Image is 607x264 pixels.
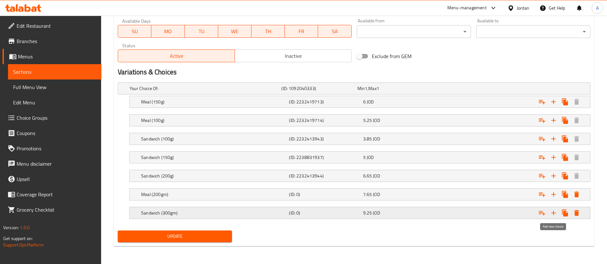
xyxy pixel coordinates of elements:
button: Add new choice [548,115,559,126]
a: Edit Menu [8,95,101,110]
span: A [596,4,599,11]
h5: Sandwich (200g) [141,173,286,179]
div: Expand [130,152,590,163]
span: Version: [3,223,19,232]
h5: Meal (200gm) [141,191,286,198]
span: 7.65 [363,190,372,199]
h5: (ID: 0) [289,210,360,216]
a: Menu disclaimer [3,156,101,171]
a: Promotions [3,141,101,156]
span: 1 [377,84,379,93]
div: Expand [118,83,590,94]
span: Inactive [237,51,349,61]
button: Add choice group [536,133,548,145]
span: JOD [373,190,380,199]
span: TU [187,27,215,36]
span: FR [287,27,315,36]
span: TH [254,27,282,36]
div: Expand [130,189,590,200]
h5: (ID: 0) [289,191,360,198]
a: Grocery Checklist [3,202,101,217]
span: 3.85 [363,135,372,143]
span: 5 [363,153,366,162]
a: Sections [8,64,101,79]
span: Coupons [17,129,96,137]
button: Add new choice [548,133,559,145]
span: SU [121,27,149,36]
div: Expand [130,96,590,108]
button: Clone new choice [559,207,571,219]
a: Coupons [3,125,101,141]
button: Clone new choice [559,96,571,108]
button: Delete Sandwich (150g) [571,152,582,163]
button: FR [285,25,318,38]
span: Exclude from GEM [372,52,411,60]
a: Support.OpsPlatform [3,241,44,249]
h5: (ID: 2232413943) [289,136,360,142]
button: Add new choice [548,96,559,108]
div: Expand [130,133,590,145]
a: Edit Restaurant [3,18,101,34]
a: Upsell [3,171,101,187]
button: Delete Meal (150g) [571,96,582,108]
button: MO [151,25,185,38]
h5: (ID: 2238831937) [289,154,360,161]
div: Expand [130,115,590,126]
button: Clone new choice [559,133,571,145]
button: TH [252,25,285,38]
span: Update [123,232,227,240]
a: Full Menu View [8,79,101,95]
button: Clone new choice [559,170,571,182]
h5: (ID: 2232419713) [289,99,360,105]
h5: Sandwich (300gm) [141,210,286,216]
h5: Your Choice Of: [130,85,279,92]
span: Promotions [17,145,96,152]
button: Delete Sandwich (300gm) [571,207,582,219]
span: 6 [363,98,366,106]
span: Get support on: [3,234,33,243]
h5: (ID: 2232419714) [289,117,360,124]
span: 5.25 [363,116,372,124]
h2: Variations & Choices [118,67,590,77]
h5: Sandwich (100g) [141,136,286,142]
div: Jordan [517,4,529,11]
h5: Meal (100g) [141,117,286,124]
div: Expand [130,170,590,182]
span: 1.0.0 [20,223,30,232]
div: Expand [130,207,590,219]
button: Add new choice [548,152,559,163]
button: Add new choice [548,189,559,200]
h5: Sandwich (150g) [141,154,286,161]
span: JOD [373,135,380,143]
button: WE [218,25,252,38]
h5: (ID: 2232413944) [289,173,360,179]
button: Delete Sandwich (100g) [571,133,582,145]
button: Add new choice [548,170,559,182]
button: Update [118,230,232,242]
div: ​ [476,25,590,38]
button: Add choice group [536,207,548,219]
a: Branches [3,34,101,49]
div: , [357,85,431,92]
div: Menu-management [447,4,487,12]
span: Menus [18,53,96,60]
button: SA [318,25,351,38]
span: Min [357,84,365,93]
button: Inactive [235,49,352,62]
span: SA [321,27,349,36]
span: JOD [373,172,380,180]
button: SU [118,25,151,38]
button: Clone new choice [559,115,571,126]
button: Clone new choice [559,152,571,163]
button: Delete Meal (200gm) [571,189,582,200]
span: Full Menu View [13,83,96,91]
span: WE [221,27,249,36]
span: 1 [365,84,367,93]
button: Active [118,49,235,62]
a: Coverage Report [3,187,101,202]
span: JOD [367,153,374,162]
h5: Meal (150g) [141,99,286,105]
span: Edit Menu [13,99,96,106]
a: Choice Groups [3,110,101,125]
span: Menu disclaimer [17,160,96,168]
